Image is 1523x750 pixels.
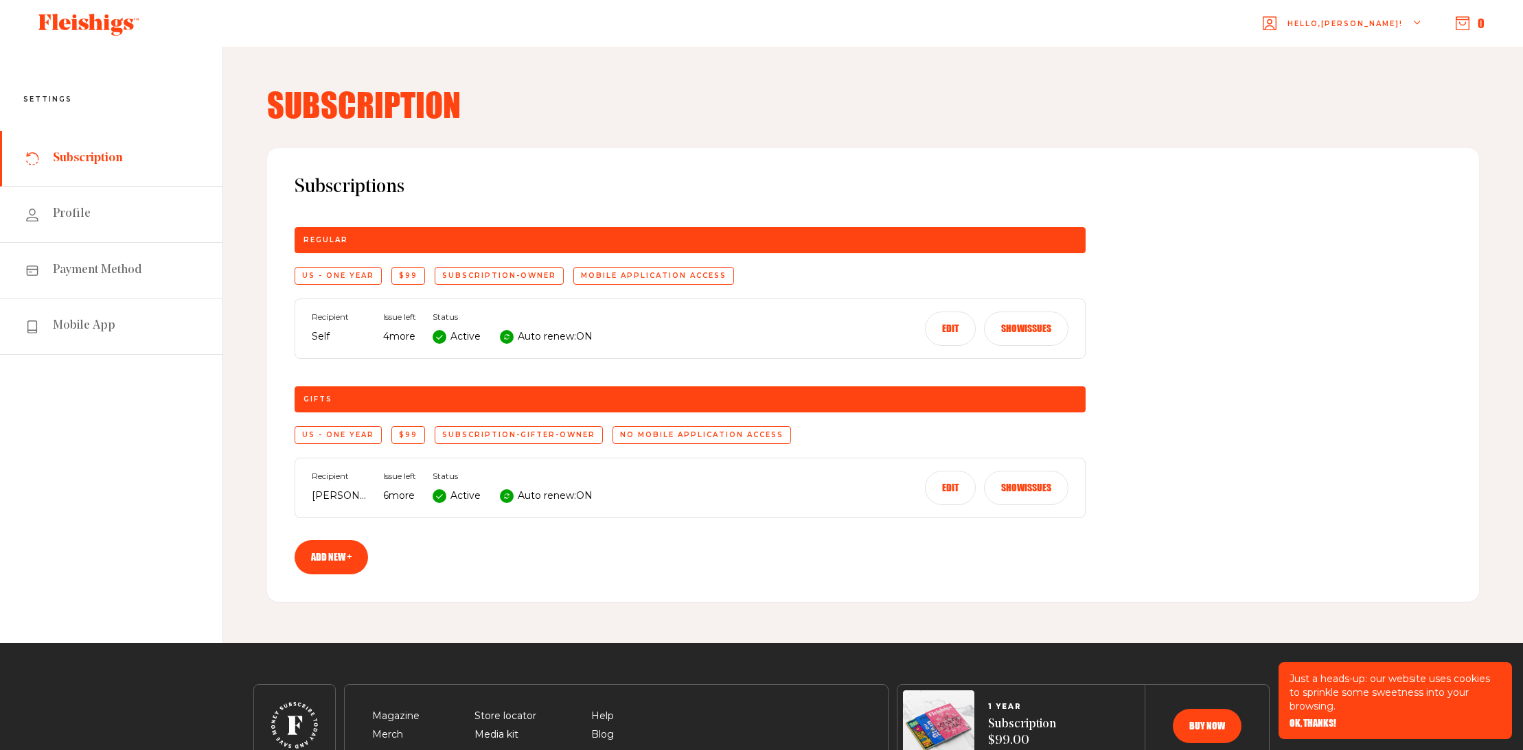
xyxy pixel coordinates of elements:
[295,227,1086,253] div: Regular
[383,329,416,345] p: 4 more
[372,727,403,743] span: Merch
[53,262,142,279] span: Payment Method
[372,710,420,722] a: Magazine
[391,267,425,285] div: $99
[988,703,1056,711] span: 1 YEAR
[1456,16,1485,31] button: 0
[988,716,1056,750] span: Subscription $99.00
[1287,19,1403,51] span: Hello, [PERSON_NAME] !
[925,471,976,505] button: Edit
[312,312,367,322] span: Recipient
[435,267,564,285] div: subscription-owner
[53,318,115,334] span: Mobile App
[1290,718,1336,728] button: OK, THANKS!
[372,728,403,740] a: Merch
[474,728,518,740] a: Media kit
[295,386,1086,412] div: Gifts
[925,312,976,346] button: Edit
[1189,721,1225,731] span: Buy now
[383,488,416,504] p: 6 more
[518,488,593,504] p: Auto renew: ON
[1173,709,1241,743] button: Buy now
[391,426,425,444] div: $99
[450,329,481,345] p: Active
[433,312,593,322] span: Status
[295,426,382,444] div: US - One Year
[433,471,593,481] span: Status
[372,708,420,725] span: Magazine
[984,471,1068,505] button: Showissues
[612,426,791,444] div: No mobile application access
[573,267,734,285] div: Mobile application access
[312,488,367,504] p: [PERSON_NAME]
[312,471,367,481] span: Recipient
[474,708,536,725] span: Store locator
[450,488,481,504] p: Active
[435,426,603,444] div: subscription-gifter-owner
[312,329,367,345] p: Self
[474,710,536,722] a: Store locator
[984,312,1068,346] button: Showissues
[591,728,614,740] a: Blog
[295,540,368,574] a: Add new +
[474,727,518,743] span: Media kit
[1290,672,1501,713] p: Just a heads-up: our website uses cookies to sprinkle some sweetness into your browsing.
[267,88,1479,121] h4: Subscription
[295,176,1452,200] span: Subscriptions
[53,206,91,222] span: Profile
[591,727,614,743] span: Blog
[591,708,614,725] span: Help
[518,329,593,345] p: Auto renew: ON
[295,267,382,285] div: US - One Year
[383,312,416,322] span: Issue left
[591,710,614,722] a: Help
[383,471,416,481] span: Issue left
[53,150,123,167] span: Subscription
